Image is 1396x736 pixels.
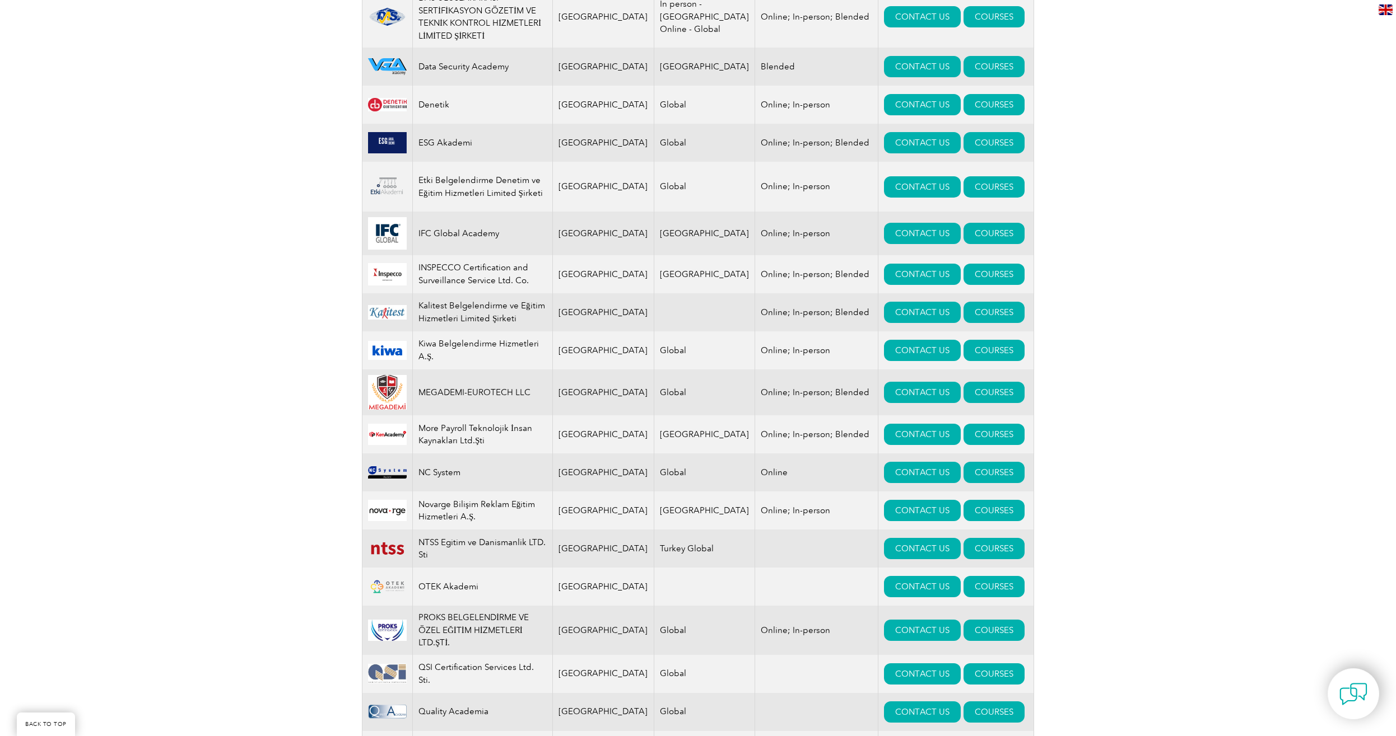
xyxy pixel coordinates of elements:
a: CONTACT US [884,56,961,77]
td: [GEOGRAPHIC_DATA] [553,655,654,693]
a: COURSES [964,340,1025,361]
img: 1ae26fad-5735-ef11-a316-002248972526-logo.png [368,7,407,27]
a: COURSES [964,6,1025,27]
a: COURSES [964,663,1025,685]
a: CONTACT US [884,132,961,153]
td: [GEOGRAPHIC_DATA] [553,331,654,369]
td: Global [654,655,755,693]
td: [GEOGRAPHIC_DATA] [654,415,755,453]
td: Online; In-person; Blended [755,124,878,162]
td: [GEOGRAPHIC_DATA] [553,255,654,293]
a: COURSES [964,382,1025,403]
a: CONTACT US [884,6,961,27]
a: CONTACT US [884,176,961,198]
td: Online; In-person; Blended [755,255,878,293]
a: CONTACT US [884,223,961,244]
a: COURSES [964,302,1025,323]
td: [GEOGRAPHIC_DATA] [654,255,755,293]
a: CONTACT US [884,663,961,685]
td: Data Security Academy [413,48,553,86]
td: Global [654,693,755,731]
a: COURSES [964,462,1025,483]
td: Online; In-person; Blended [755,369,878,415]
td: IFC Global Academy [413,212,553,255]
td: [GEOGRAPHIC_DATA] [553,606,654,655]
a: COURSES [964,176,1025,198]
a: COURSES [964,424,1025,445]
td: Global [654,453,755,491]
img: b30af040-fd5b-f011-bec2-000d3acaf2fb-logo.png [368,132,407,153]
td: Online; In-person [755,606,878,655]
a: COURSES [964,620,1025,641]
td: [GEOGRAPHIC_DATA] [553,568,654,606]
a: COURSES [964,264,1025,285]
td: Quality Academia [413,693,553,731]
a: CONTACT US [884,302,961,323]
td: Global [654,124,755,162]
img: d621cc73-b749-ea11-a812-000d3a7940d5-logo.jpg [368,664,407,684]
td: Kiwa Belgelendirme Hizmetleri A.Ş. [413,331,553,369]
img: 2fd11573-807e-ea11-a811-000d3ae11abd-logo.jpg [368,341,407,360]
img: contact-chat.png [1339,680,1367,708]
td: Global [654,369,755,415]
td: Online [755,453,878,491]
td: [GEOGRAPHIC_DATA] [553,369,654,415]
td: More Payroll Teknolojik İnsan Kaynakları Ltd.Şti [413,415,553,453]
td: Novarge Bilişim Reklam Eğitim Hizmetleri A.Ş. [413,491,553,529]
td: [GEOGRAPHIC_DATA] [553,124,654,162]
td: Online; In-person [755,162,878,212]
td: [GEOGRAPHIC_DATA] [553,48,654,86]
a: COURSES [964,56,1025,77]
img: 9e2fa28f-829b-ea11-a812-000d3a79722d-logo.png [368,167,407,206]
td: Online; In-person; Blended [755,415,878,453]
td: [GEOGRAPHIC_DATA] [553,529,654,568]
img: bab05414-4b4d-ea11-a812-000d3a79722d-logo.png [368,541,407,557]
a: COURSES [964,576,1025,597]
a: CONTACT US [884,264,961,285]
td: [GEOGRAPHIC_DATA] [553,86,654,124]
td: PROKS BELGELENDİRME VE ÖZEL EĞİTİM HİZMETLERİ LTD.ŞTİ. [413,606,553,655]
td: NTSS Egitim ve Danismanlik LTD. Sti [413,529,553,568]
a: CONTACT US [884,620,961,641]
a: CONTACT US [884,424,961,445]
td: Global [654,606,755,655]
a: CONTACT US [884,462,961,483]
td: INSPECCO Certification and Surveillance Service Ltd. Co. [413,255,553,293]
td: [GEOGRAPHIC_DATA] [553,415,654,453]
td: Online; In-person [755,212,878,255]
a: COURSES [964,701,1025,723]
a: BACK TO TOP [17,712,75,736]
img: 7fe69a6b-c8e3-ea11-a813-000d3a79722d-logo.jpg [368,620,407,641]
a: CONTACT US [884,382,961,403]
td: [GEOGRAPHIC_DATA] [553,293,654,331]
td: ESG Akademi [413,124,553,162]
img: e16a2823-4623-ef11-840a-00224897b20f-logo.png [368,424,407,445]
td: QSI Certification Services Ltd. Sti. [413,655,553,693]
td: [GEOGRAPHIC_DATA] [553,453,654,491]
td: Global [654,86,755,124]
img: 332d7e0c-38db-ea11-a813-000d3a79722d-logo.png [368,705,407,719]
td: [GEOGRAPHIC_DATA] [553,212,654,255]
td: [GEOGRAPHIC_DATA] [654,212,755,255]
img: ad0bd99a-310e-ef11-9f89-6045bde6fda5-logo.jpg [368,305,407,320]
td: NC System [413,453,553,491]
img: 676db975-d0d1-ef11-a72f-00224892eff5-logo.png [368,576,407,597]
img: en [1379,4,1393,15]
td: Global [654,162,755,212]
img: 2712ab11-b677-ec11-8d20-002248183cf6-logo.png [368,58,407,75]
td: [GEOGRAPHIC_DATA] [553,693,654,731]
a: COURSES [964,223,1025,244]
td: Kalitest Belgelendirme ve Eğitim Hizmetleri Limited Şirketi [413,293,553,331]
td: [GEOGRAPHIC_DATA] [553,491,654,529]
a: CONTACT US [884,340,961,361]
td: Online; In-person [755,491,878,529]
img: 57350245-2fe8-ed11-8848-002248156329-logo.jpg [368,500,407,521]
td: Global [654,331,755,369]
td: Turkey Global [654,529,755,568]
td: Online; In-person [755,86,878,124]
td: Etki Belgelendirme Denetim ve Eğitim Hizmetleri Limited Şirketi [413,162,553,212]
td: Online; In-person [755,331,878,369]
a: CONTACT US [884,701,961,723]
a: CONTACT US [884,576,961,597]
img: 272251ff-6c35-eb11-a813-000d3a79722d-logo.jpg [368,217,407,250]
